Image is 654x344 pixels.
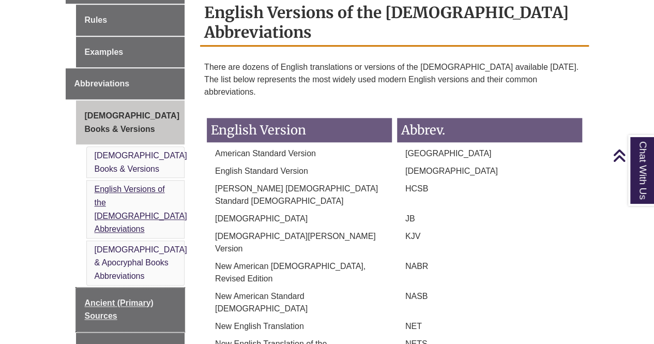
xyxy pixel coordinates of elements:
[207,230,392,255] p: [DEMOGRAPHIC_DATA][PERSON_NAME] Version
[397,290,582,303] p: NASB
[397,320,582,333] p: NET
[204,57,585,102] p: There are dozens of English translations or versions of the [DEMOGRAPHIC_DATA] available [DATE]. ...
[397,118,582,142] h3: Abbrev.
[76,37,185,68] a: Examples
[207,165,392,177] p: English Standard Version
[207,147,392,160] p: American Standard Version
[95,245,187,280] a: [DEMOGRAPHIC_DATA] & Apocryphal Books Abbreviations
[207,213,392,225] p: [DEMOGRAPHIC_DATA]
[207,320,392,333] p: New English Translation
[95,185,187,233] a: English Versions of the [DEMOGRAPHIC_DATA] Abbreviations
[95,151,187,173] a: [DEMOGRAPHIC_DATA] Books & Versions
[76,100,185,144] a: [DEMOGRAPHIC_DATA] Books & Versions
[207,290,392,315] p: New American Standard [DEMOGRAPHIC_DATA]
[397,165,582,177] p: [DEMOGRAPHIC_DATA]
[207,118,392,142] h3: English Version
[66,68,185,99] a: Abbreviations
[397,183,582,195] p: HCSB
[397,213,582,225] p: JB
[397,260,582,273] p: NABR
[76,5,185,36] a: Rules
[397,230,582,243] p: KJV
[207,183,392,207] p: [PERSON_NAME] [DEMOGRAPHIC_DATA] Standard [DEMOGRAPHIC_DATA]
[74,79,130,88] span: Abbreviations
[397,147,582,160] p: [GEOGRAPHIC_DATA]
[76,288,185,332] a: Ancient (Primary) Sources
[207,260,392,285] p: New American [DEMOGRAPHIC_DATA], Revised Edition
[613,148,651,162] a: Back to Top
